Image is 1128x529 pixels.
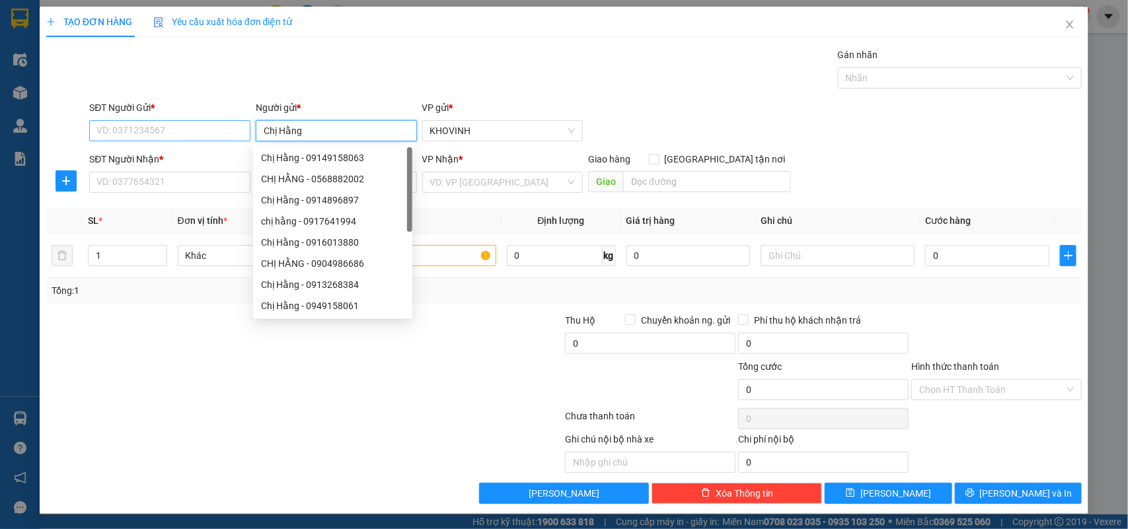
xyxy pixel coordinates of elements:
span: plus [56,176,76,186]
div: Chị Hằng - 0913268384 [253,274,412,295]
span: [GEOGRAPHIC_DATA] tận nơi [659,152,791,166]
button: [PERSON_NAME] [479,483,650,504]
span: Chuyển khoản ng. gửi [636,313,735,328]
span: [PERSON_NAME] [860,486,931,501]
div: Chị Hằng - 0914896897 [253,190,412,211]
input: Dọc đường [623,171,791,192]
th: Ghi chú [755,208,920,234]
span: printer [965,488,975,499]
span: [PERSON_NAME] và In [980,486,1072,501]
span: Đơn vị tính [178,215,227,226]
span: Xóa Thông tin [716,486,773,501]
span: plus [1061,250,1076,261]
span: Yêu cầu xuất hóa đơn điện tử [153,17,293,27]
span: Tổng cước [738,361,782,372]
span: close [1065,19,1075,30]
div: Chị Hằng - 0916013880 [253,232,412,253]
div: Chị Hằng - 0949158061 [253,295,412,316]
input: Ghi Chú [761,245,915,266]
div: CHỊ HẰNG - 0568882002 [253,168,412,190]
div: Chi phí nội bộ [738,432,909,452]
div: Chị Hằng - 09149158063 [253,147,412,168]
span: save [846,488,855,499]
span: Giá trị hàng [626,215,675,226]
input: VD: Bàn, Ghế [342,245,496,266]
span: [PERSON_NAME] [529,486,599,501]
div: chị hằng - 0917641994 [261,214,404,229]
span: kg [603,245,616,266]
span: Giao hàng [588,154,630,164]
button: Close [1051,7,1088,44]
span: plus [46,17,56,26]
input: 0 [626,245,751,266]
div: Chị Hằng - 0914896897 [261,193,404,207]
label: Gán nhãn [838,50,878,60]
div: CHỊ HẰNG - 0904986686 [253,253,412,274]
div: SĐT Người Nhận [89,152,250,166]
div: CHỊ HẰNG - 0904986686 [261,256,404,271]
span: delete [701,488,710,499]
div: CHỊ HẰNG - 0568882002 [261,172,404,186]
span: Khác [186,246,324,265]
span: Giao [588,171,623,192]
button: plus [56,170,77,192]
span: Cước hàng [925,215,971,226]
span: TẠO ĐƠN HÀNG [46,17,132,27]
div: Chị Hằng - 09149158063 [261,151,404,165]
img: icon [153,17,164,28]
div: VP gửi [422,100,583,115]
button: save[PERSON_NAME] [825,483,952,504]
div: Ghi chú nội bộ nhà xe [565,432,735,452]
div: chị hằng - 0917641994 [253,211,412,232]
label: Hình thức thanh toán [911,361,999,372]
span: Phí thu hộ khách nhận trả [749,313,866,328]
span: Thu Hộ [565,315,595,326]
span: SL [88,215,98,226]
button: plus [1060,245,1076,266]
input: Nhập ghi chú [565,452,735,473]
div: Người gửi [256,100,417,115]
span: VP Nhận [422,154,459,164]
div: Chị Hằng - 0916013880 [261,235,404,250]
div: Chị Hằng - 0913268384 [261,277,404,292]
div: Tổng: 1 [52,283,436,298]
button: delete [52,245,73,266]
div: SĐT Người Gửi [89,100,250,115]
div: Chị Hằng - 0949158061 [261,299,404,313]
button: printer[PERSON_NAME] và In [955,483,1082,504]
span: KHOVINH [430,121,576,141]
span: Định lượng [538,215,585,226]
div: Chưa thanh toán [564,409,737,432]
button: deleteXóa Thông tin [652,483,822,504]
